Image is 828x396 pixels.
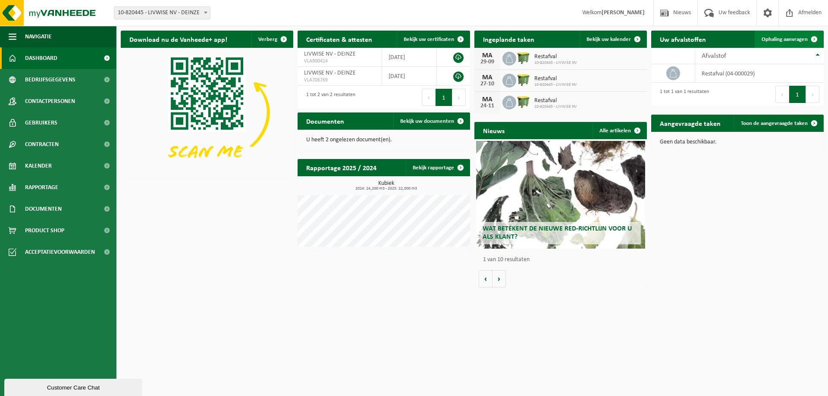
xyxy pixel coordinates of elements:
iframe: chat widget [4,377,144,396]
button: 1 [789,86,806,103]
span: Verberg [258,37,277,42]
h3: Kubiek [302,181,470,191]
div: 24-11 [479,103,496,109]
div: 27-10 [479,81,496,87]
div: 1 tot 2 van 2 resultaten [302,88,355,107]
span: Bedrijfsgegevens [25,69,75,90]
div: MA [479,74,496,81]
td: restafval (04-000029) [695,64,824,83]
span: Afvalstof [702,53,726,59]
img: WB-1100-HPE-GN-50 [516,72,531,87]
div: 1 tot 1 van 1 resultaten [655,85,709,104]
span: Restafval [534,97,577,104]
span: LIVWISE NV - DEINZE [304,51,356,57]
span: Bekijk uw kalender [586,37,631,42]
button: Next [806,86,819,103]
span: Restafval [534,75,577,82]
a: Bekijk uw kalender [580,31,646,48]
span: LIVWISE NV - DEINZE [304,70,356,76]
a: Ophaling aanvragen [755,31,823,48]
h2: Download nu de Vanheede+ app! [121,31,236,47]
span: Bekijk uw documenten [400,118,454,124]
span: Documenten [25,198,62,220]
div: MA [479,52,496,59]
span: 10-820445 - LIVWISE NV [534,82,577,87]
img: Download de VHEPlus App [121,48,293,177]
span: Restafval [534,53,577,60]
a: Alle artikelen [593,122,646,139]
h2: Aangevraagde taken [651,115,729,131]
button: Verberg [251,31,292,48]
strong: [PERSON_NAME] [602,9,645,16]
span: VLA900414 [304,58,375,65]
span: Ophaling aanvragen [762,37,808,42]
span: 10-820445 - LIVWISE NV - DEINZE [114,7,210,19]
h2: Rapportage 2025 / 2024 [298,159,385,176]
img: WB-1100-HPE-GN-50 [516,94,531,109]
td: [DATE] [382,48,436,67]
td: [DATE] [382,67,436,86]
p: U heeft 2 ongelezen document(en). [306,137,461,143]
span: Acceptatievoorwaarden [25,241,95,263]
span: VLA706769 [304,77,375,84]
span: Kalender [25,155,52,177]
button: Previous [775,86,789,103]
h2: Nieuws [474,122,513,139]
span: Rapportage [25,177,58,198]
a: Bekijk rapportage [406,159,469,176]
span: Dashboard [25,47,57,69]
div: 29-09 [479,59,496,65]
button: Vorige [479,270,492,287]
span: Contactpersonen [25,90,75,112]
button: Volgende [492,270,506,287]
div: MA [479,96,496,103]
a: Bekijk uw documenten [393,112,469,130]
span: 10-820445 - LIVWISE NV [534,60,577,65]
button: Next [452,89,466,106]
a: Bekijk uw certificaten [397,31,469,48]
h2: Certificaten & attesten [298,31,381,47]
h2: Ingeplande taken [474,31,543,47]
img: WB-1100-HPE-GN-50 [516,50,531,65]
a: Toon de aangevraagde taken [734,115,823,132]
button: 1 [436,89,452,106]
span: Navigatie [25,26,52,47]
h2: Documenten [298,112,353,129]
p: 1 van 10 resultaten [483,257,643,263]
span: Gebruikers [25,112,57,134]
span: 2024: 24,200 m3 - 2025: 22,000 m3 [302,187,470,191]
span: Product Shop [25,220,64,241]
span: 10-820445 - LIVWISE NV - DEINZE [114,6,210,19]
h2: Uw afvalstoffen [651,31,715,47]
span: Wat betekent de nieuwe RED-richtlijn voor u als klant? [483,225,632,240]
span: Toon de aangevraagde taken [741,121,808,126]
button: Previous [422,89,436,106]
a: Wat betekent de nieuwe RED-richtlijn voor u als klant? [476,141,645,249]
span: Bekijk uw certificaten [404,37,454,42]
span: Contracten [25,134,59,155]
p: Geen data beschikbaar. [660,139,815,145]
span: 10-820445 - LIVWISE NV [534,104,577,109]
